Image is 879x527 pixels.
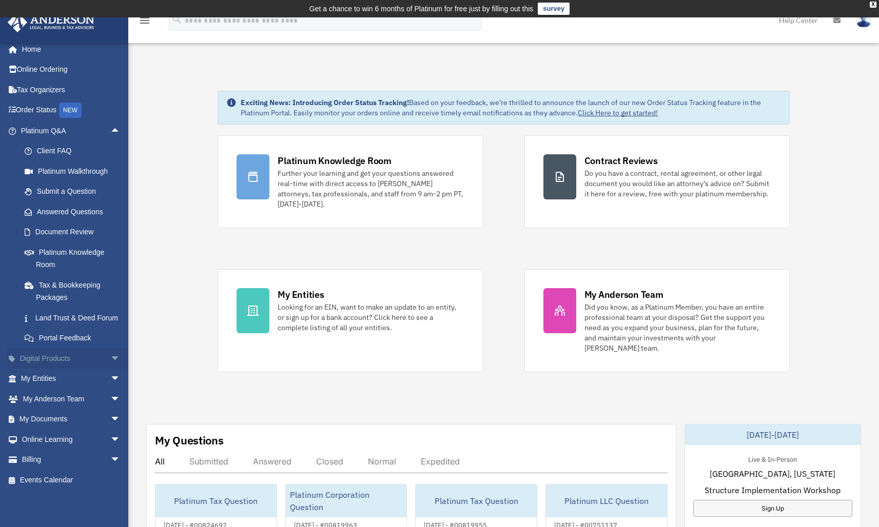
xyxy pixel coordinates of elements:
[14,222,136,242] a: Document Review
[14,161,136,181] a: Platinum Walkthrough
[218,269,483,372] a: My Entities Looking for an EIN, want to make an update to an entity, or sign up for a bank accoun...
[584,302,771,353] div: Did you know, as a Platinum Member, you have an entire professional team at your disposal? Get th...
[7,79,136,100] a: Tax Organizers
[685,424,861,445] div: [DATE]-[DATE]
[524,269,790,372] a: My Anderson Team Did you know, as a Platinum Member, you have an entire professional team at your...
[578,108,658,117] a: Click Here to get started!
[546,484,667,517] div: Platinum LLC Question
[14,328,136,349] a: Portal Feedback
[110,389,131,410] span: arrow_drop_down
[740,453,805,464] div: Live & In-Person
[7,39,131,59] a: Home
[14,308,136,328] a: Land Trust & Deed Forum
[524,135,790,228] a: Contract Reviews Do you have a contract, rental agreement, or other legal document you would like...
[241,98,409,107] strong: Exciting News: Introducing Order Status Tracking!
[7,470,136,490] a: Events Calendar
[7,429,136,450] a: Online Learningarrow_drop_down
[7,450,136,470] a: Billingarrow_drop_down
[7,100,136,121] a: Order StatusNEW
[218,135,483,228] a: Platinum Knowledge Room Further your learning and get your questions answered real-time with dire...
[59,103,82,118] div: NEW
[155,433,224,448] div: My Questions
[286,484,407,517] div: Platinum Corporation Question
[110,450,131,471] span: arrow_drop_down
[538,3,570,15] a: survey
[278,288,324,301] div: My Entities
[584,154,658,167] div: Contract Reviews
[253,456,291,467] div: Answered
[278,302,464,333] div: Looking for an EIN, want to make an update to an entity, or sign up for a bank account? Click her...
[139,14,151,27] i: menu
[14,181,136,202] a: Submit a Question
[110,409,131,430] span: arrow_drop_down
[584,168,771,199] div: Do you have a contract, rental agreement, or other legal document you would like an attorney's ad...
[139,18,151,27] a: menu
[241,97,780,118] div: Based on your feedback, we're thrilled to announce the launch of our new Order Status Tracking fe...
[7,369,136,389] a: My Entitiesarrow_drop_down
[368,456,396,467] div: Normal
[7,120,136,141] a: Platinum Q&Aarrow_drop_up
[7,59,136,80] a: Online Ordering
[110,348,131,369] span: arrow_drop_down
[110,120,131,141] span: arrow_drop_up
[278,168,464,209] div: Further your learning and get your questions answered real-time with direct access to [PERSON_NAM...
[584,288,663,301] div: My Anderson Team
[416,484,537,517] div: Platinum Tax Question
[189,456,228,467] div: Submitted
[705,484,841,496] span: Structure Implementation Workshop
[7,348,136,369] a: Digital Productsarrow_drop_down
[693,500,852,517] a: Sign Up
[7,389,136,409] a: My Anderson Teamarrow_drop_down
[710,468,835,480] span: [GEOGRAPHIC_DATA], [US_STATE]
[278,154,392,167] div: Platinum Knowledge Room
[14,275,136,308] a: Tax & Bookkeeping Packages
[171,14,183,25] i: search
[14,141,136,161] a: Client FAQ
[155,456,165,467] div: All
[421,456,460,467] div: Expedited
[7,409,136,430] a: My Documentsarrow_drop_down
[316,456,343,467] div: Closed
[14,201,136,222] a: Answered Questions
[856,13,871,28] img: User Pic
[110,369,131,390] span: arrow_drop_down
[5,12,97,32] img: Anderson Advisors Platinum Portal
[110,429,131,450] span: arrow_drop_down
[14,242,136,275] a: Platinum Knowledge Room
[155,484,277,517] div: Platinum Tax Question
[309,3,534,15] div: Get a chance to win 6 months of Platinum for free just by filling out this
[870,2,876,8] div: close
